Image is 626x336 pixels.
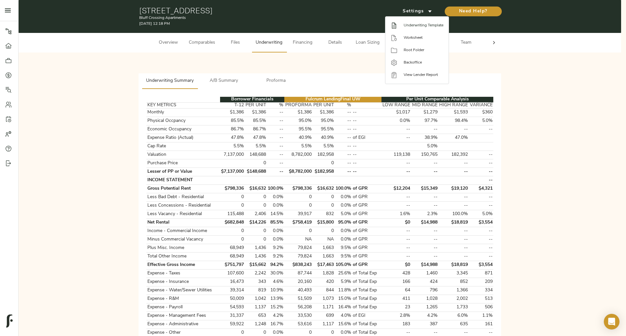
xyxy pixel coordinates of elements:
[404,35,443,41] span: Worksheet
[604,314,619,329] div: Open Intercom Messenger
[404,22,443,28] span: Underwriting Template
[404,47,443,53] span: Root Folder
[404,72,443,78] span: View Lender Report
[404,60,443,66] span: Backoffice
